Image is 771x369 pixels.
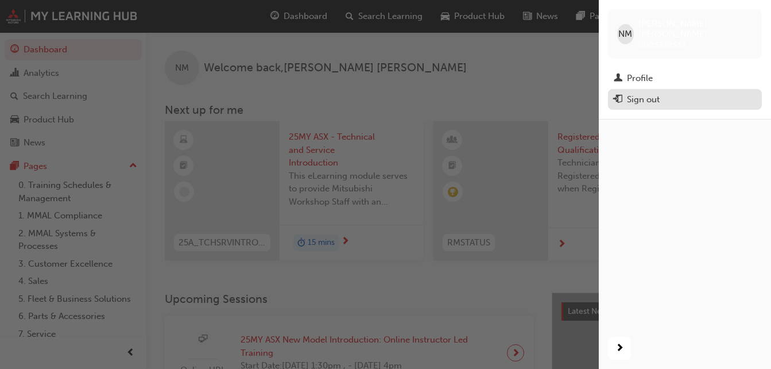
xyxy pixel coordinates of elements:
span: NM [618,28,632,41]
a: Profile [608,68,762,89]
span: man-icon [614,74,622,84]
span: [PERSON_NAME] [PERSON_NAME] [638,18,753,39]
div: Profile [627,72,653,85]
button: Sign out [608,89,762,110]
span: exit-icon [614,95,622,105]
span: 0005928558 [638,40,686,49]
span: next-icon [615,341,624,356]
div: Sign out [627,93,660,106]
